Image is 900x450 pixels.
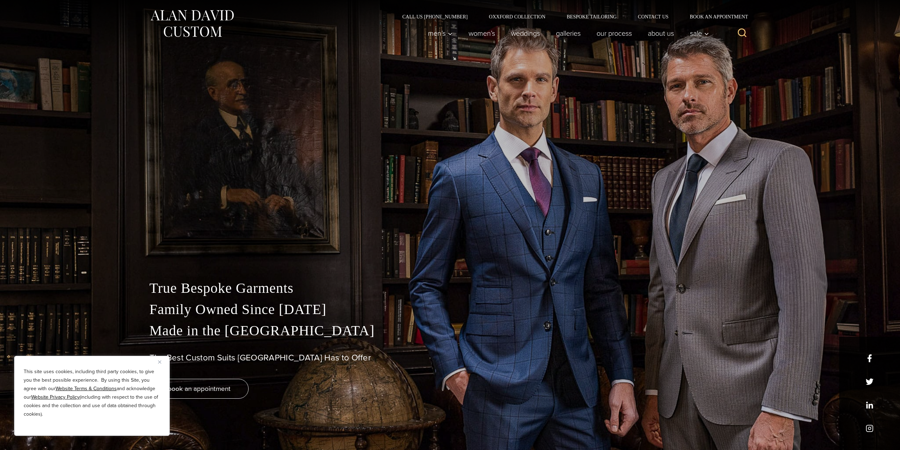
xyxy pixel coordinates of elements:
nav: Secondary Navigation [392,14,751,19]
a: Galleries [548,26,588,40]
a: facebook [866,354,873,362]
a: Book an Appointment [679,14,750,19]
a: Bespoke Tailoring [556,14,627,19]
a: book an appointment [150,379,249,399]
a: Our Process [588,26,640,40]
a: Women’s [460,26,503,40]
h1: The Best Custom Suits [GEOGRAPHIC_DATA] Has to Offer [150,353,751,363]
span: Sale [690,30,709,37]
a: About Us [640,26,682,40]
a: x/twitter [866,378,873,386]
nav: Primary Navigation [420,26,713,40]
button: View Search Form [734,25,751,42]
img: Close [158,360,161,364]
a: weddings [503,26,548,40]
a: linkedin [866,401,873,409]
a: instagram [866,425,873,432]
a: Website Terms & Conditions [56,385,117,392]
a: Oxxford Collection [478,14,556,19]
a: Call Us [PHONE_NUMBER] [392,14,478,19]
p: True Bespoke Garments Family Owned Since [DATE] Made in the [GEOGRAPHIC_DATA] [150,278,751,341]
img: Alan David Custom [150,8,234,39]
a: Contact Us [627,14,679,19]
p: This site uses cookies, including third party cookies, to give you the best possible experience. ... [24,368,160,418]
a: Website Privacy Policy [31,393,80,401]
span: Men’s [428,30,453,37]
button: Close [158,358,167,366]
span: book an appointment [168,383,231,394]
